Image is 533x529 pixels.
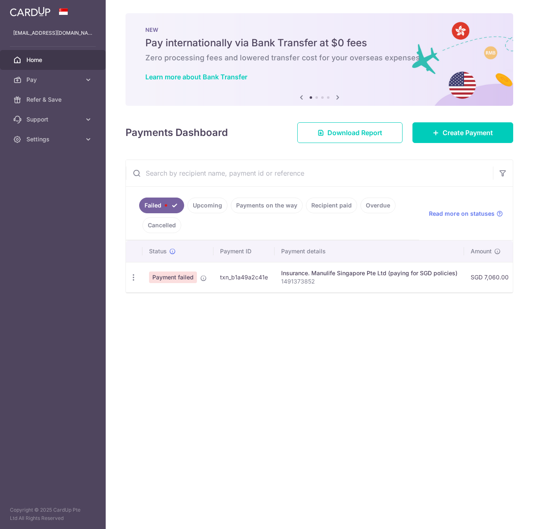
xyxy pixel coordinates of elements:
img: CardUp [10,7,50,17]
span: Support [26,115,81,124]
td: txn_b1a49a2c41e [213,262,275,292]
a: Upcoming [187,198,227,213]
a: Recipient paid [306,198,357,213]
span: Amount [471,247,492,255]
a: Learn more about Bank Transfer [145,73,247,81]
span: Status [149,247,167,255]
h5: Pay internationally via Bank Transfer at $0 fees [145,36,493,50]
span: Create Payment [443,128,493,138]
td: SGD 7,060.00 [464,262,515,292]
h6: Zero processing fees and lowered transfer cost for your overseas expenses [145,53,493,63]
span: Home [26,56,81,64]
p: NEW [145,26,493,33]
span: Download Report [327,128,382,138]
p: [EMAIL_ADDRESS][DOMAIN_NAME] [13,29,92,37]
th: Payment details [275,241,464,262]
a: Overdue [360,198,396,213]
a: Payments on the way [231,198,303,213]
span: Refer & Save [26,95,81,104]
a: Create Payment [412,122,513,143]
th: Payment ID [213,241,275,262]
p: 1491373852 [281,277,457,286]
span: Payment failed [149,272,197,283]
span: Pay [26,76,81,84]
a: Download Report [297,122,403,143]
span: Settings [26,135,81,143]
span: Read more on statuses [429,210,495,218]
h4: Payments Dashboard [126,125,228,140]
a: Failed [139,198,184,213]
img: Bank transfer banner [126,13,513,106]
input: Search by recipient name, payment id or reference [126,160,493,186]
div: Insurance. Manulife Singapore Pte Ltd (paying for SGD policies) [281,269,457,277]
a: Cancelled [142,217,181,233]
a: Read more on statuses [429,210,503,218]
